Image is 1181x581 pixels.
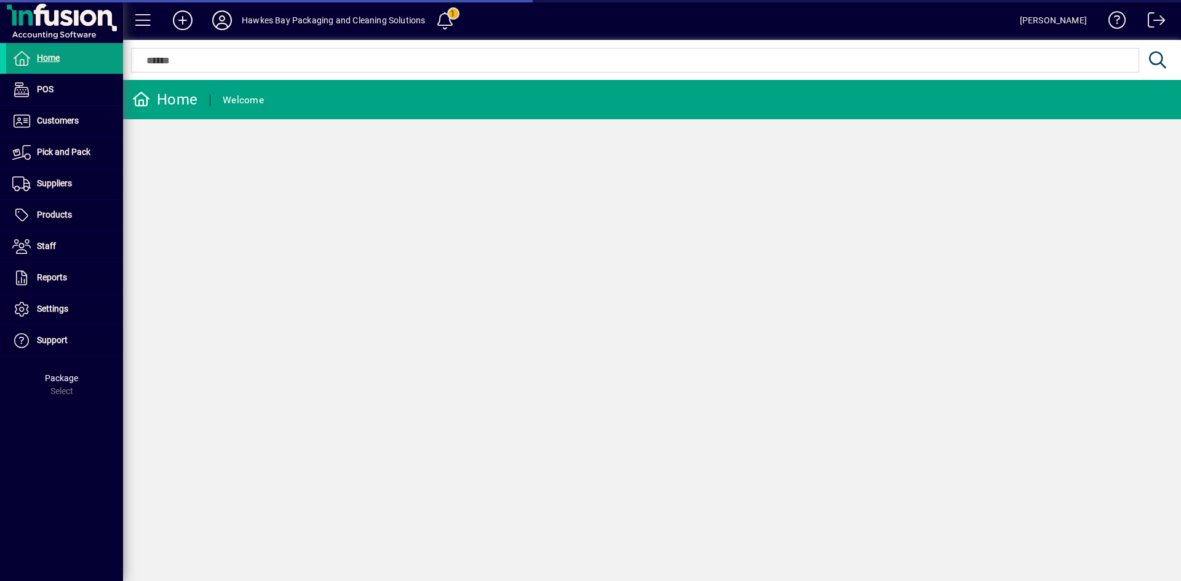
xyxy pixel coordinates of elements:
[37,84,54,94] span: POS
[45,373,78,383] span: Package
[223,90,264,110] div: Welcome
[6,231,123,262] a: Staff
[6,74,123,105] a: POS
[6,168,123,199] a: Suppliers
[163,9,202,31] button: Add
[6,200,123,231] a: Products
[37,210,72,219] span: Products
[37,304,68,314] span: Settings
[37,53,60,63] span: Home
[1099,2,1126,42] a: Knowledge Base
[37,178,72,188] span: Suppliers
[6,294,123,325] a: Settings
[242,10,426,30] div: Hawkes Bay Packaging and Cleaning Solutions
[37,147,90,157] span: Pick and Pack
[6,106,123,136] a: Customers
[6,263,123,293] a: Reports
[37,335,68,345] span: Support
[202,9,242,31] button: Profile
[1139,2,1166,42] a: Logout
[1020,10,1087,30] div: [PERSON_NAME]
[37,116,79,125] span: Customers
[132,90,197,109] div: Home
[37,272,67,282] span: Reports
[37,241,56,251] span: Staff
[6,325,123,356] a: Support
[6,137,123,168] a: Pick and Pack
